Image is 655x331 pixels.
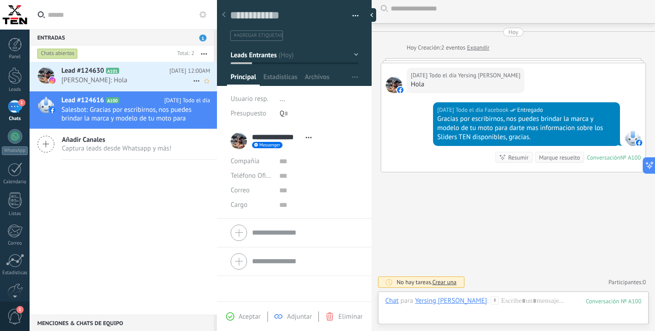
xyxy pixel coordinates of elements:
[517,105,543,115] span: Entregado
[61,66,104,75] span: Lead #124630
[231,109,266,118] span: Presupuesto
[231,95,268,103] span: Usuario resp.
[199,35,207,41] span: 1
[437,105,484,115] div: [DATE] Todo el día
[586,297,641,305] div: 100
[106,68,119,74] span: A101
[49,107,55,113] img: facebook-sm.svg
[259,143,280,147] span: Messenger
[305,73,329,86] span: Archivos
[484,105,509,115] span: Facebook
[508,153,529,162] div: Resumir
[231,201,247,208] span: Cargo
[458,71,520,80] span: Yersing Noriega
[407,43,489,52] div: Creación:
[609,278,646,286] a: Participantes:0
[30,91,217,129] a: Lead #124616 A100 [DATE] Todo el día Salesbot: Gracias por escribirnos, nos puedes brindar la mar...
[231,92,273,106] div: Usuario resp.
[234,32,282,39] span: #agregar etiquetas
[30,62,217,91] a: Lead #124630 A101 [DATE] 12:00AM [PERSON_NAME]: Hola
[231,171,278,180] span: Teléfono Oficina
[338,312,363,321] span: Eliminar
[30,29,214,45] div: Entradas
[231,106,273,121] div: Presupuesto
[231,73,256,86] span: Principal
[2,179,28,185] div: Calendario
[30,315,214,331] div: Menciones & Chats de equipo
[643,278,646,286] span: 0
[61,76,193,85] span: [PERSON_NAME]: Hola
[2,211,28,217] div: Listas
[49,77,55,84] img: instagram.svg
[61,105,193,123] span: Salesbot: Gracias por escribirnos, nos puedes brindar la marca y modelo de tu moto para darte mas...
[287,312,312,321] span: Adjuntar
[280,106,358,121] div: Q
[62,135,171,144] span: Añadir Canales
[587,154,620,161] div: Conversación
[441,43,465,52] span: 2 eventos
[16,306,24,313] span: 1
[174,49,194,58] div: Total: 2
[2,54,28,60] div: Panel
[164,96,210,105] span: [DATE] Todo el día
[106,97,119,103] span: A100
[415,296,487,305] div: Yersing Noriega
[625,130,641,146] span: Facebook
[397,278,457,286] div: No hay tareas.
[280,95,285,103] span: ...
[169,66,210,75] span: [DATE] 12:00AM
[487,296,489,306] span: :
[400,296,413,306] span: para
[18,99,25,106] span: 1
[231,186,250,195] span: Correo
[620,154,641,161] div: № A100
[239,312,261,321] span: Aceptar
[61,96,104,105] span: Lead #124616
[2,146,28,155] div: WhatsApp
[263,73,297,86] span: Estadísticas
[62,144,171,153] span: Captura leads desde Whatsapp y más!
[194,45,214,62] button: Más
[231,198,272,212] div: Cargo
[231,169,272,183] button: Teléfono Oficina
[407,43,418,52] div: Hoy
[231,154,272,169] div: Compañía
[37,48,78,59] div: Chats abiertos
[2,87,28,93] div: Leads
[467,43,489,52] a: Expandir
[411,71,458,80] div: [DATE] Todo el día
[367,8,376,22] div: Ocultar
[397,87,403,93] img: facebook-sm.svg
[509,28,519,36] div: Hoy
[386,77,402,93] span: Yersing Noriega
[432,278,456,286] span: Crear una
[539,153,580,162] div: Marque resuelto
[437,115,616,142] div: Gracias por escribirnos, nos puedes brindar la marca y modelo de tu moto para darte mas informaci...
[231,183,250,198] button: Correo
[2,241,28,246] div: Correo
[2,270,28,276] div: Estadísticas
[2,116,28,122] div: Chats
[636,140,642,146] img: facebook-sm.svg
[411,80,520,89] div: Hola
